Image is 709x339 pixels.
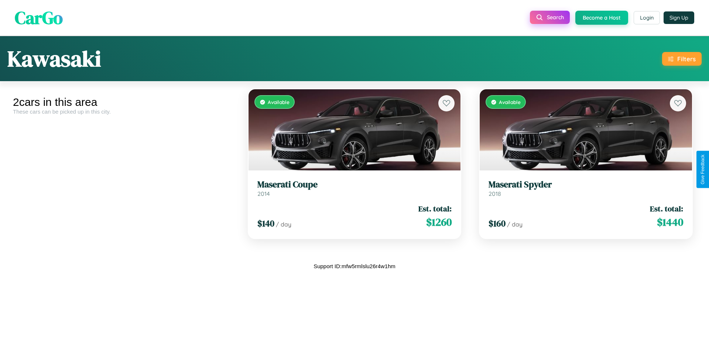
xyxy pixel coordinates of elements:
[489,179,683,190] h3: Maserati Spyder
[418,203,452,214] span: Est. total:
[489,217,506,229] span: $ 160
[268,99,290,105] span: Available
[489,190,501,197] span: 2018
[662,52,702,66] button: Filters
[664,11,694,24] button: Sign Up
[13,96,233,108] div: 2 cars in this area
[650,203,683,214] span: Est. total:
[15,6,63,30] span: CarGo
[257,179,452,190] h3: Maserati Coupe
[314,261,395,271] p: Support ID: mfw5rmlslu26r4w1hm
[13,108,233,115] div: These cars can be picked up in this city.
[276,221,291,228] span: / day
[426,215,452,229] span: $ 1260
[547,14,564,21] span: Search
[575,11,628,25] button: Become a Host
[489,179,683,197] a: Maserati Spyder2018
[634,11,660,24] button: Login
[7,44,101,74] h1: Kawasaki
[257,217,274,229] span: $ 140
[507,221,523,228] span: / day
[677,55,696,63] div: Filters
[530,11,570,24] button: Search
[499,99,521,105] span: Available
[257,190,270,197] span: 2014
[657,215,683,229] span: $ 1440
[700,155,705,184] div: Give Feedback
[257,179,452,197] a: Maserati Coupe2014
